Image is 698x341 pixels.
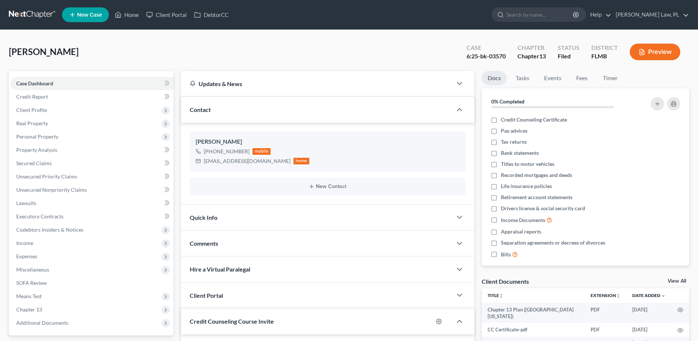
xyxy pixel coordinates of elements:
[10,90,173,103] a: Credit Report
[10,77,173,90] a: Case Dashboard
[190,80,443,88] div: Updates & News
[10,276,173,290] a: SOFA Review
[16,213,63,219] span: Executory Contracts
[482,277,529,285] div: Client Documents
[501,251,511,258] span: Bills
[16,293,42,299] span: Means Test
[518,44,546,52] div: Chapter
[499,294,503,298] i: unfold_more
[501,149,539,157] span: Bank statements
[501,239,605,246] span: Separation agreements or decrees of divorces
[501,171,572,179] span: Recorded mortgages and deeds
[16,80,53,86] span: Case Dashboard
[293,158,310,164] div: home
[190,8,232,21] a: DebtorCC
[501,138,527,146] span: Tax returns
[630,44,680,60] button: Preview
[539,52,546,59] span: 13
[585,303,626,323] td: PDF
[111,8,142,21] a: Home
[591,52,618,61] div: FLMB
[190,318,274,325] span: Credit Counseling Course Invite
[570,71,594,85] a: Fees
[510,71,535,85] a: Tasks
[16,306,42,313] span: Chapter 13
[252,148,271,155] div: mobile
[506,8,574,21] input: Search by name...
[467,44,506,52] div: Case
[518,52,546,61] div: Chapter
[626,303,671,323] td: [DATE]
[501,127,527,134] span: Pay advices
[626,323,671,336] td: [DATE]
[501,228,541,235] span: Appraisal reports
[467,52,506,61] div: 6:25-bk-03570
[16,266,49,273] span: Miscellaneous
[16,280,47,286] span: SOFA Review
[501,205,585,212] span: Drivers license & social security card
[591,44,618,52] div: District
[482,323,585,336] td: CC Certificate-pdf
[10,143,173,157] a: Property Analysis
[597,71,623,85] a: Timer
[501,194,573,201] span: Retirement account statements
[16,240,33,246] span: Income
[190,240,218,247] span: Comments
[10,157,173,170] a: Secured Claims
[558,44,580,52] div: Status
[16,107,47,113] span: Client Profile
[616,294,620,298] i: unfold_more
[10,197,173,210] a: Lawsuits
[587,8,611,21] a: Help
[190,106,211,113] span: Contact
[501,116,567,123] span: Credit Counseling Certificate
[491,98,525,105] strong: 0% Completed
[501,160,554,168] span: Titles to motor vehicles
[142,8,190,21] a: Client Portal
[482,71,507,85] a: Docs
[632,293,666,298] a: Date Added expand_more
[16,173,77,180] span: Unsecured Priority Claims
[16,253,37,259] span: Expenses
[591,293,620,298] a: Extensionunfold_more
[204,157,290,165] div: [EMAIL_ADDRESS][DOMAIN_NAME]
[482,303,585,323] td: Chapter 13 Plan ([GEOGRAPHIC_DATA][US_STATE])
[501,183,552,190] span: Life insurance policies
[190,292,223,299] span: Client Portal
[488,293,503,298] a: Titleunfold_more
[16,93,48,100] span: Credit Report
[77,12,102,18] span: New Case
[16,187,87,193] span: Unsecured Nonpriority Claims
[190,214,217,221] span: Quick Info
[585,323,626,336] td: PDF
[612,8,689,21] a: [PERSON_NAME] Law, PL
[558,52,580,61] div: Filed
[16,160,52,166] span: Secured Claims
[16,320,68,326] span: Additional Documents
[668,279,686,284] a: View All
[661,294,666,298] i: expand_more
[16,226,83,233] span: Codebtors Insiders & Notices
[16,200,36,206] span: Lawsuits
[10,183,173,197] a: Unsecured Nonpriority Claims
[204,148,250,155] div: [PHONE_NUMBER]
[196,184,460,190] button: New Contact
[538,71,567,85] a: Events
[10,170,173,183] a: Unsecured Priority Claims
[10,210,173,223] a: Executory Contracts
[16,133,58,140] span: Personal Property
[190,266,250,273] span: Hire a Virtual Paralegal
[16,147,57,153] span: Property Analysis
[501,216,545,224] span: Income Documents
[16,120,48,126] span: Real Property
[9,46,79,57] span: [PERSON_NAME]
[196,137,460,146] div: [PERSON_NAME]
